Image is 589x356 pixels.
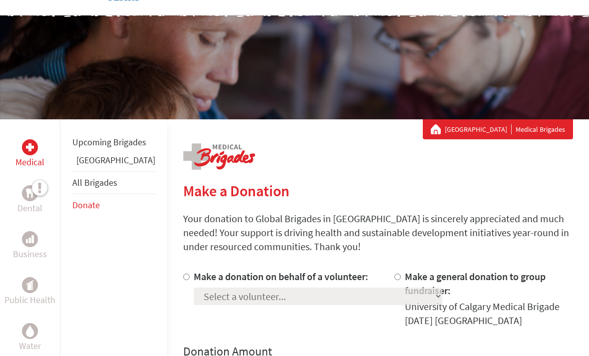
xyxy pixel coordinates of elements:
a: [GEOGRAPHIC_DATA] [445,124,512,134]
img: logo-medical.png [183,143,255,170]
p: Your donation to Global Brigades in [GEOGRAPHIC_DATA] is sincerely appreciated and much needed! Y... [183,212,573,254]
p: Medical [15,155,44,169]
div: Medical [22,139,38,155]
a: WaterWater [19,323,41,353]
img: Medical [26,143,34,151]
li: Donate [72,194,155,216]
h2: Make a Donation [183,182,573,200]
li: Upcoming Brigades [72,131,155,153]
div: Dental [22,185,38,201]
a: All Brigades [72,177,117,188]
p: Business [13,247,47,261]
a: Public HealthPublic Health [4,277,55,307]
a: Upcoming Brigades [72,136,146,148]
img: Public Health [26,280,34,290]
a: MedicalMedical [15,139,44,169]
label: Make a donation on behalf of a volunteer: [194,270,368,283]
div: Water [22,323,38,339]
p: Dental [17,201,42,215]
img: Dental [26,188,34,198]
li: Panama [72,153,155,171]
div: Public Health [22,277,38,293]
div: Medical Brigades [431,124,565,134]
a: Donate [72,199,100,211]
a: BusinessBusiness [13,231,47,261]
a: DentalDental [17,185,42,215]
a: [GEOGRAPHIC_DATA] [76,154,155,166]
label: Make a general donation to group fundraiser: [405,270,546,297]
p: Water [19,339,41,353]
li: All Brigades [72,171,155,194]
img: Business [26,235,34,243]
img: Water [26,325,34,337]
div: University of Calgary Medical Brigade [DATE] [GEOGRAPHIC_DATA] [405,300,574,328]
div: Business [22,231,38,247]
p: Public Health [4,293,55,307]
